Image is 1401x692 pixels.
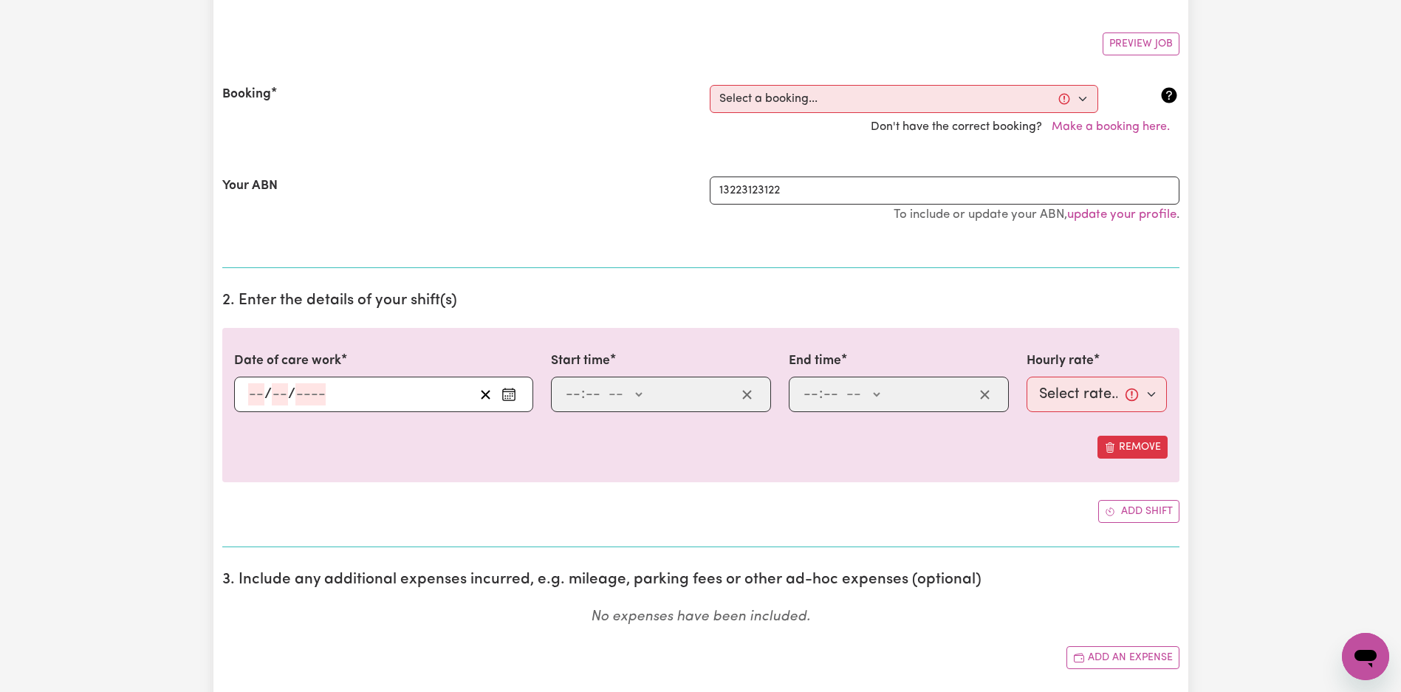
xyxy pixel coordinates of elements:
[1097,436,1168,459] button: Remove this shift
[248,383,264,405] input: --
[591,610,810,624] em: No expenses have been included.
[894,208,1179,221] small: To include or update your ABN, .
[288,386,295,402] span: /
[789,352,841,371] label: End time
[871,121,1179,133] span: Don't have the correct booking?
[803,383,819,405] input: --
[222,292,1179,310] h2: 2. Enter the details of your shift(s)
[565,383,581,405] input: --
[1027,352,1094,371] label: Hourly rate
[497,383,521,405] button: Enter the date of care work
[581,386,585,402] span: :
[823,383,839,405] input: --
[1067,208,1176,221] a: update your profile
[1066,646,1179,669] button: Add another expense
[234,352,341,371] label: Date of care work
[272,383,288,405] input: --
[295,383,326,405] input: ----
[222,571,1179,589] h2: 3. Include any additional expenses incurred, e.g. mileage, parking fees or other ad-hoc expenses ...
[819,386,823,402] span: :
[1342,633,1389,680] iframe: Button to launch messaging window
[222,85,271,104] label: Booking
[1103,32,1179,55] button: Preview Job
[585,383,601,405] input: --
[264,386,272,402] span: /
[551,352,610,371] label: Start time
[1042,113,1179,141] button: Make a booking here.
[1098,500,1179,523] button: Add another shift
[474,383,497,405] button: Clear date
[222,177,278,196] label: Your ABN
